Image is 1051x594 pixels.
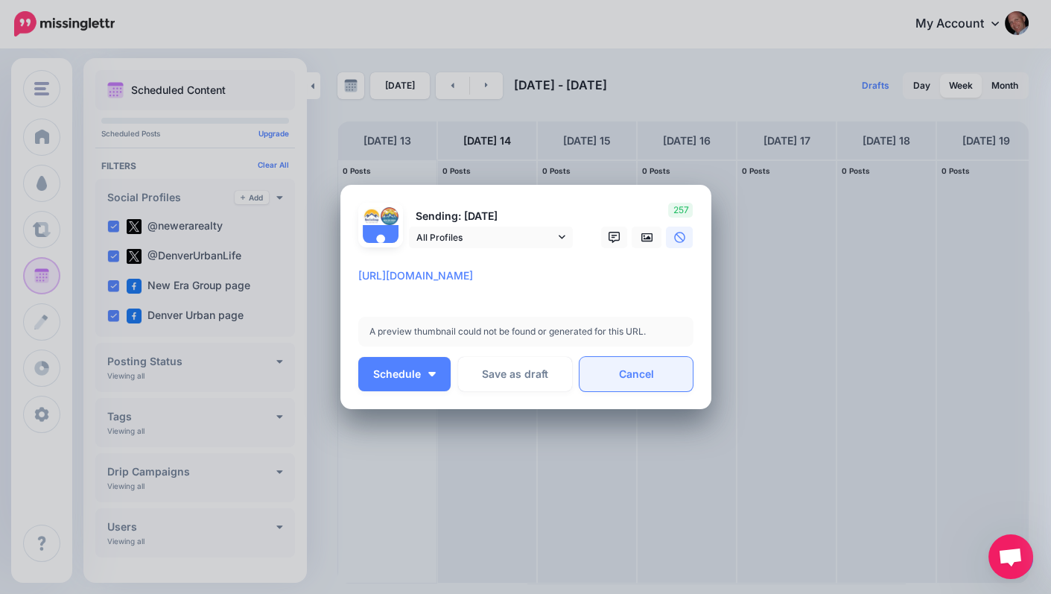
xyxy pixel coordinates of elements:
a: All Profiles [409,227,573,248]
p: Sending: [DATE] [409,208,573,225]
a: Cancel [580,357,693,391]
img: 13557915_1047257942031428_1918167887830394184_n-bsa42523.jpg [363,207,381,225]
img: tEGfRtQ3-28608.jpg [381,207,399,225]
button: Save as draft [458,357,572,391]
span: 257 [668,203,693,218]
mark: [URL][DOMAIN_NAME] [358,269,473,282]
img: user_default_image.png [363,225,399,261]
div: A preview thumbnail could not be found or generated for this URL. [358,317,693,347]
span: All Profiles [416,230,555,245]
span: Schedule [373,369,421,379]
button: Schedule [358,357,451,391]
img: arrow-down-white.png [428,372,436,376]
